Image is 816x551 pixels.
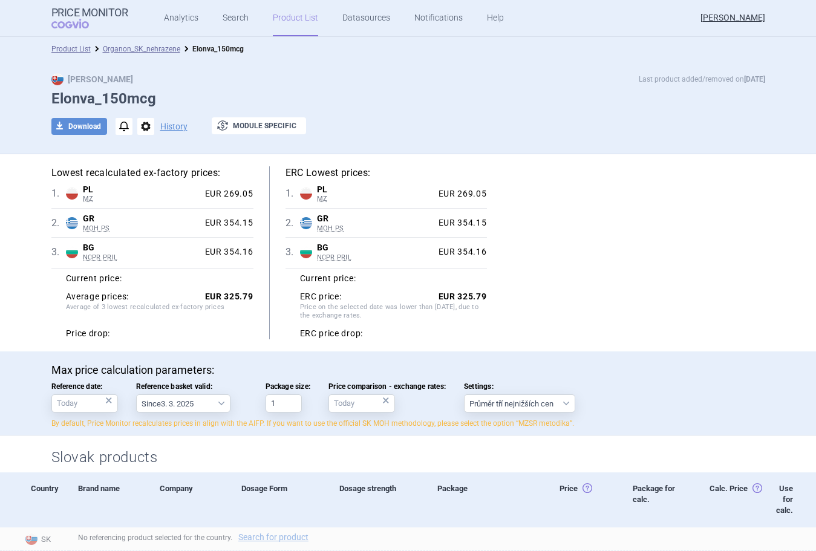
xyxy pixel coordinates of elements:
[434,189,487,200] div: EUR 269.05
[286,166,487,180] h5: ERC Lowest prices:
[51,73,64,85] img: SK
[51,19,106,28] span: COGVIO
[83,184,200,195] span: PL
[83,224,200,233] span: MOH PS
[51,90,765,108] h1: Elonva_150mcg
[160,122,188,131] button: History
[200,247,253,258] div: EUR 354.16
[317,253,434,262] span: NCPR PRIL
[180,43,244,55] li: Elonva_150mcg
[212,117,306,134] button: Module specific
[300,273,356,283] strong: Current price:
[51,7,128,30] a: Price MonitorCOGVIO
[51,43,91,55] li: Product List
[286,216,300,230] span: 2 .
[66,217,78,229] img: Greece
[464,382,575,391] span: Settings:
[66,303,253,322] span: Average of 3 lowest recalculated ex-factory prices
[286,245,300,259] span: 3 .
[51,364,765,377] p: Max price calculation parameters:
[382,394,390,407] div: ×
[136,394,230,412] select: Reference basket valid:
[51,382,118,391] span: Reference date:
[434,247,487,258] div: EUR 354.16
[51,118,107,135] button: Download
[83,243,200,253] span: BG
[105,394,113,407] div: ×
[266,382,311,391] span: Package size:
[762,472,799,527] div: Use for calc.
[681,472,762,527] div: Calc. Price
[744,75,765,83] strong: [DATE]
[51,394,118,412] input: Reference date:×
[624,472,681,527] div: Package for calc.
[51,448,765,468] h2: Slovak products
[22,530,69,546] span: SK
[317,224,434,233] span: MOH PS
[51,419,765,429] p: By default, Price Monitor recalculates prices in align with the AIFP. If you want to use the offi...
[317,195,434,203] span: MZ
[78,533,315,542] span: No referencing product selected for the country.
[83,253,200,262] span: NCPR PRIL
[300,303,487,322] span: Price on the selected date was lower than [DATE], due to the exchange rates.
[22,472,69,527] div: Country
[200,189,253,200] div: EUR 269.05
[526,472,624,527] div: Price
[25,533,38,545] img: Slovakia
[51,7,128,19] strong: Price Monitor
[328,394,395,412] input: Price comparison - exchange rates:×
[66,246,78,258] img: Bulgaria
[639,73,765,85] p: Last product added/removed on
[232,472,330,527] div: Dosage Form
[317,184,434,195] span: PL
[300,292,342,302] strong: ERC price:
[286,186,300,201] span: 1 .
[464,394,575,412] select: Settings:
[103,45,180,53] a: Organon_SK_nehrazene
[317,214,434,224] span: GR
[330,472,428,527] div: Dosage strength
[300,328,364,339] strong: ERC price drop:
[428,472,526,527] div: Package
[83,195,200,203] span: MZ
[51,245,66,259] span: 3 .
[51,74,133,84] strong: [PERSON_NAME]
[136,382,247,391] span: Reference basket valid:
[205,292,253,301] strong: EUR 325.79
[66,187,78,200] img: Poland
[434,218,487,229] div: EUR 354.15
[192,45,244,53] strong: Elonva_150mcg
[151,472,232,527] div: Company
[51,186,66,201] span: 1 .
[238,533,308,541] a: Search for product
[51,166,253,180] h5: Lowest recalculated ex-factory prices:
[439,292,487,301] strong: EUR 325.79
[66,273,122,283] strong: Current price:
[69,472,151,527] div: Brand name
[200,218,253,229] div: EUR 354.15
[266,394,302,412] input: Package size:
[328,382,446,391] span: Price comparison - exchange rates:
[91,43,180,55] li: Organon_SK_nehrazene
[51,216,66,230] span: 2 .
[300,217,312,229] img: Greece
[317,243,434,253] span: BG
[83,214,200,224] span: GR
[66,292,129,302] strong: Average prices:
[51,45,91,53] a: Product List
[66,328,111,339] strong: Price drop:
[300,187,312,200] img: Poland
[300,246,312,258] img: Bulgaria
